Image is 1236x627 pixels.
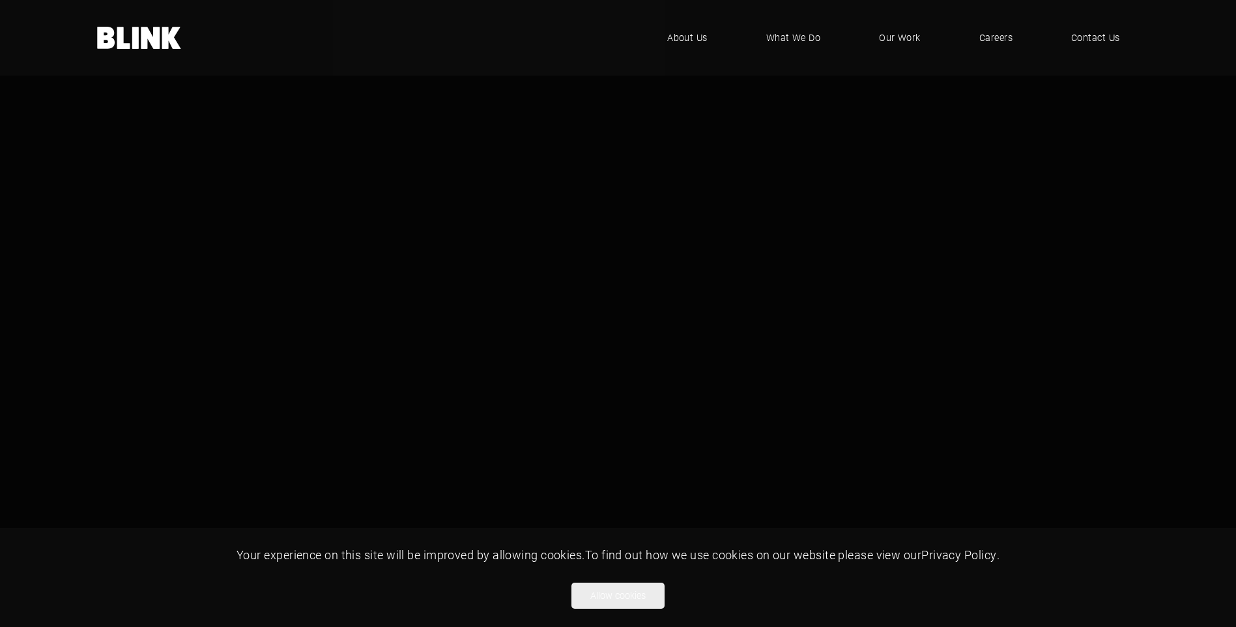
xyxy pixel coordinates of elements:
span: Our Work [879,31,921,45]
button: Allow cookies [571,583,665,609]
span: Contact Us [1071,31,1120,45]
span: Careers [979,31,1013,45]
a: About Us [648,18,727,57]
a: Contact Us [1052,18,1140,57]
span: About Us [667,31,708,45]
span: What We Do [766,31,821,45]
a: Privacy Policy [921,547,996,562]
a: What We Do [747,18,841,57]
span: Your experience on this site will be improved by allowing cookies. To find out how we use cookies... [237,547,999,562]
a: Home [97,27,182,49]
a: Careers [960,18,1032,57]
a: Our Work [859,18,940,57]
